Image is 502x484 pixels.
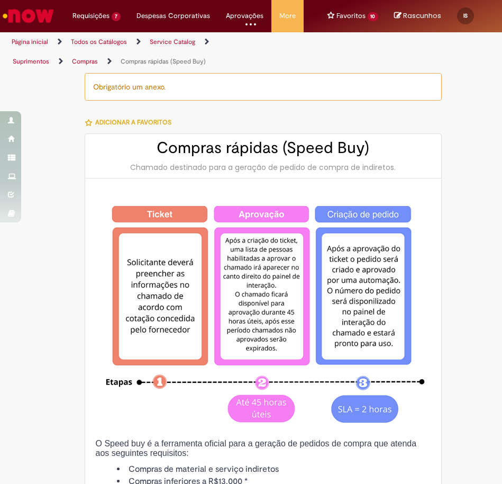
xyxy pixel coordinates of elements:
span: Requisições [72,11,109,21]
a: Suprimentos [13,57,49,66]
span: IS [463,12,468,19]
a: Service Catalog [150,38,195,46]
span: Favoritos [336,11,366,21]
span: Adicionar a Favoritos [95,118,171,127]
span: 7 [112,12,121,21]
a: Página inicial [12,38,48,46]
span: Despesas Corporativas [136,11,210,21]
span: 10 [368,12,379,21]
img: ServiceNow [1,5,56,26]
span: Aprovações [226,11,263,21]
a: Compras [72,57,98,66]
h2: Compras rápidas (Speed Buy) [96,139,431,157]
ul: Trilhas de página [8,32,243,71]
span: O Speed buy é a ferramenta oficial para a geração de pedidos de compra que atenda aos seguintes r... [96,439,417,458]
div: Obrigatório um anexo. [85,73,442,101]
a: Compras rápidas (Speed Buy) [121,57,206,66]
span: Rascunhos [403,11,441,21]
a: No momento, sua lista de rascunhos tem 0 Itens [394,11,441,21]
div: Chamado destinado para a geração de pedido de compra de indiretos. [96,162,431,173]
span: More [279,11,296,21]
a: Todos os Catálogos [71,38,127,46]
button: Adicionar a Favoritos [85,111,177,133]
li: Compras de material e serviço indiretos [117,463,431,476]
